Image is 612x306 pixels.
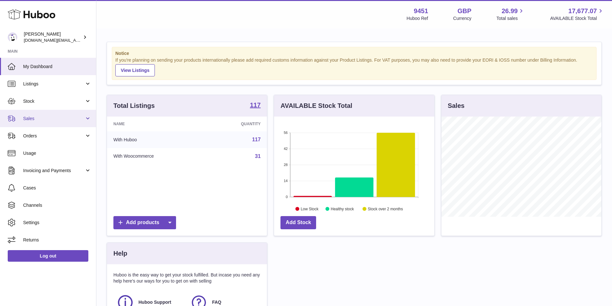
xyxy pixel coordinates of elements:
[24,38,128,43] span: [DOMAIN_NAME][EMAIL_ADDRESS][DOMAIN_NAME]
[113,101,155,110] h3: Total Listings
[23,133,84,139] span: Orders
[301,206,319,211] text: Low Stock
[496,7,525,22] a: 26.99 Total sales
[107,148,206,165] td: With Woocommerce
[550,7,604,22] a: 17,677.07 AVAILABLE Stock Total
[23,81,84,87] span: Listings
[23,185,91,191] span: Cases
[206,117,267,131] th: Quantity
[113,249,127,258] h3: Help
[457,7,471,15] strong: GBP
[138,299,171,305] span: Huboo Support
[286,195,288,199] text: 0
[23,220,91,226] span: Settings
[453,15,472,22] div: Currency
[407,15,428,22] div: Huboo Ref
[8,250,88,262] a: Log out
[23,98,84,104] span: Stock
[368,206,403,211] text: Stock over 2 months
[115,57,593,76] div: If you're planning on sending your products internationally please add required customs informati...
[23,150,91,156] span: Usage
[255,153,261,159] a: 31
[284,147,288,151] text: 42
[23,168,84,174] span: Invoicing and Payments
[568,7,597,15] span: 17,677.07
[23,202,91,208] span: Channels
[331,206,354,211] text: Healthy stock
[23,64,91,70] span: My Dashboard
[250,102,261,108] strong: 117
[107,117,206,131] th: Name
[496,15,525,22] span: Total sales
[113,272,261,284] p: Huboo is the easy way to get your stock fulfilled. But incase you need any help here's our ways f...
[23,237,91,243] span: Returns
[23,116,84,122] span: Sales
[284,163,288,167] text: 28
[107,131,206,148] td: With Huboo
[448,101,465,110] h3: Sales
[115,64,155,76] a: View Listings
[212,299,221,305] span: FAQ
[113,216,176,229] a: Add products
[280,216,316,229] a: Add Stock
[24,31,82,43] div: [PERSON_NAME]
[280,101,352,110] h3: AVAILABLE Stock Total
[250,102,261,109] a: 117
[501,7,518,15] span: 26.99
[252,137,261,142] a: 117
[8,32,17,42] img: amir.ch@gmail.com
[284,179,288,183] text: 14
[550,15,604,22] span: AVAILABLE Stock Total
[414,7,428,15] strong: 9451
[284,131,288,135] text: 56
[115,50,593,57] strong: Notice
